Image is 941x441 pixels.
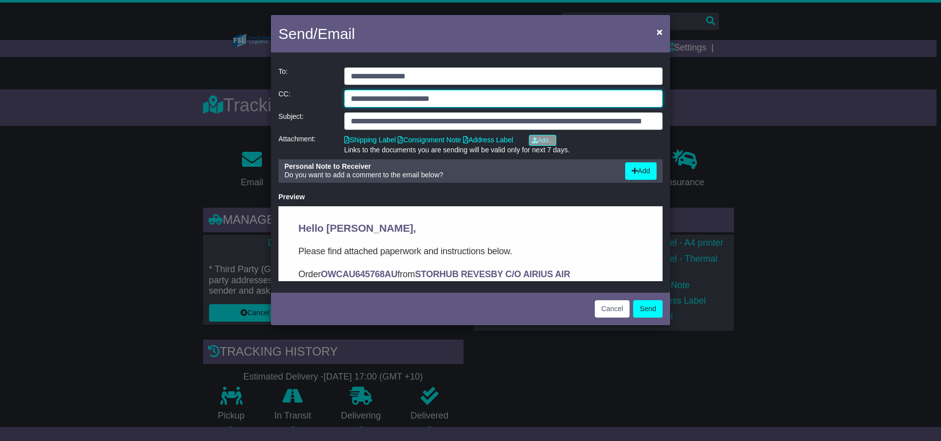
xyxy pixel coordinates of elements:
button: Send [633,300,663,318]
a: Address Label [463,136,513,144]
div: Preview [278,193,663,201]
button: Cancel [595,300,630,318]
button: Close [652,21,668,42]
strong: OWCAU645768AU [42,63,119,73]
div: Do you want to add a comment to the email below? [279,162,620,180]
a: Shipping Label [344,136,396,144]
a: Consignment Note [398,136,461,144]
div: Personal Note to Receiver [284,162,615,171]
span: Hello [PERSON_NAME], [20,16,138,27]
h4: Send/Email [278,22,355,45]
div: Attachment: [273,135,339,154]
p: Please find attached paperwork and instructions below. [20,38,364,52]
div: CC: [273,90,339,107]
div: Subject: [273,112,339,130]
p: Order from to . In this email you’ll find important information about your order, and what you ne... [20,61,364,103]
a: Add... [529,135,556,146]
div: To: [273,67,339,85]
div: Links to the documents you are sending will be valid only for next 7 days. [344,146,663,154]
strong: STORHUB REVESBY C/O AIRIUS AIR SOLUTIONS [20,63,292,87]
span: × [657,26,663,37]
button: Add [625,162,657,180]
